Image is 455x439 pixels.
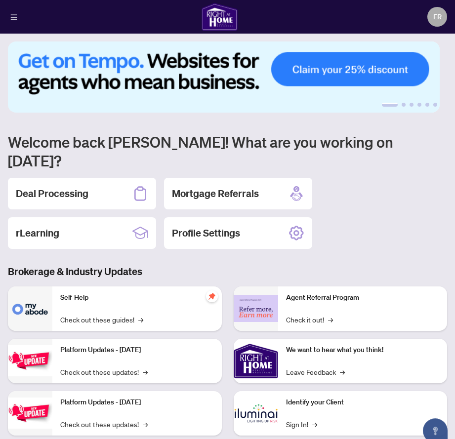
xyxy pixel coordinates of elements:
button: 5 [425,103,429,107]
p: Identify your Client [286,397,440,408]
span: → [312,419,317,430]
button: 4 [417,103,421,107]
button: 1 [382,103,398,107]
a: Leave Feedback→ [286,366,345,377]
p: Agent Referral Program [286,292,440,303]
a: Sign In!→ [286,419,317,430]
h2: Mortgage Referrals [172,187,259,200]
span: pushpin [206,290,218,302]
p: Platform Updates - [DATE] [60,397,214,408]
h2: Deal Processing [16,187,88,200]
img: Agent Referral Program [234,295,278,322]
button: 2 [402,103,406,107]
button: Open asap [420,404,450,434]
span: ER [433,11,442,22]
button: 6 [433,103,437,107]
a: Check out these updates!→ [60,419,148,430]
span: → [143,366,148,377]
p: We want to hear what you think! [286,345,440,356]
p: Self-Help [60,292,214,303]
img: Self-Help [8,286,52,331]
span: menu [10,14,17,21]
img: logo [202,3,237,31]
p: Platform Updates - [DATE] [60,345,214,356]
img: Identify your Client [234,391,278,436]
button: 3 [410,103,414,107]
span: → [143,419,148,430]
img: Platform Updates - July 8, 2025 [8,398,52,429]
a: Check out these guides!→ [60,314,143,325]
img: We want to hear what you think! [234,339,278,383]
img: Slide 0 [8,41,440,113]
span: → [328,314,333,325]
h1: Welcome back [PERSON_NAME]! What are you working on [DATE]? [8,132,447,170]
span: → [340,366,345,377]
a: Check it out!→ [286,314,333,325]
h2: rLearning [16,226,59,240]
h2: Profile Settings [172,226,240,240]
h3: Brokerage & Industry Updates [8,265,447,279]
a: Check out these updates!→ [60,366,148,377]
span: → [138,314,143,325]
img: Platform Updates - July 21, 2025 [8,345,52,376]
